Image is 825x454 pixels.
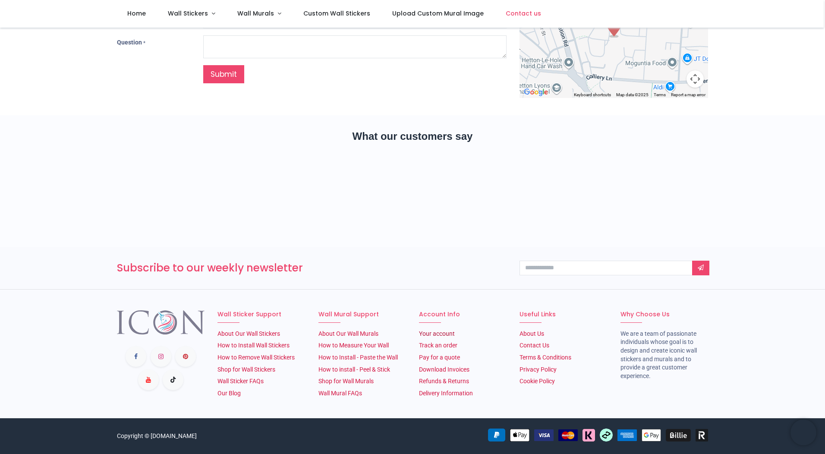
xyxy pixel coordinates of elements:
img: Afterpay Clearpay [600,429,613,441]
img: Google [522,87,550,98]
span: Wall Murals [237,9,274,18]
a: About Our Wall Stickers [217,330,280,337]
a: Shop for Wall Murals [318,378,374,385]
a: Delivery Information [419,390,473,397]
a: About Us​ [520,330,544,337]
img: American Express [617,429,637,441]
a: Copyright © [DOMAIN_NAME] [117,432,197,439]
img: Revolut Pay [696,429,708,441]
a: Submit [203,65,244,84]
span: Map data ©2025 [616,92,649,97]
span: Wall Stickers [168,9,208,18]
button: Keyboard shortcuts [574,92,611,98]
a: Track an order [419,342,457,349]
a: How to Install Wall Stickers [217,342,290,349]
h6: Useful Links [520,310,607,319]
h2: What our customers say [117,129,708,144]
span: Upload Custom Mural Image [392,9,484,18]
a: Pay for a quote [419,354,460,361]
h6: Why Choose Us [620,310,708,319]
h6: Account Info [419,310,507,319]
a: Terms (opens in new tab) [654,92,666,97]
a: Download Invoices [419,366,469,373]
a: Wall Sticker FAQs [217,378,264,385]
a: Report a map error [671,92,705,97]
span: Contact us [506,9,541,18]
button: Map camera controls [686,70,704,88]
span: Custom Wall Stickers [303,9,370,18]
li: We are a team of passionate individuals whose goal is to design and create iconic wall stickers a... [620,330,708,381]
img: MasterCard [558,429,578,441]
a: Refunds & Returns [419,378,469,385]
a: Shop for Wall Stickers [217,366,275,373]
a: Our Blog [217,390,241,397]
a: Open this area in Google Maps (opens a new window) [522,87,550,98]
a: How to Measure Your Wall [318,342,389,349]
img: Google Pay [642,429,661,441]
img: Klarna [583,429,595,441]
span: Question [117,39,142,46]
span: Home [127,9,146,18]
iframe: Brevo live chat [790,419,816,445]
a: Privacy Policy [520,366,557,373]
a: About Our Wall Murals [318,330,378,337]
a: Terms & Conditions [520,354,571,361]
a: How to install - Peel & Stick [318,366,390,373]
img: Apple Pay [510,429,529,441]
a: How to Remove Wall Stickers [217,354,295,361]
h6: Wall Sticker Support [217,310,305,319]
iframe: Customer reviews powered by Trustpilot [117,159,708,219]
a: Contact Us [520,342,549,349]
a: Your account [419,330,455,337]
a: Wall Mural FAQs [318,390,362,397]
img: PayPal [488,429,505,441]
a: Cookie Policy [520,378,555,385]
h3: Subscribe to our weekly newsletter [117,261,507,275]
img: VISA [534,429,554,441]
a: How to Install - Paste the Wall [318,354,398,361]
img: Billie [666,429,691,441]
h6: Wall Mural Support [318,310,406,319]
